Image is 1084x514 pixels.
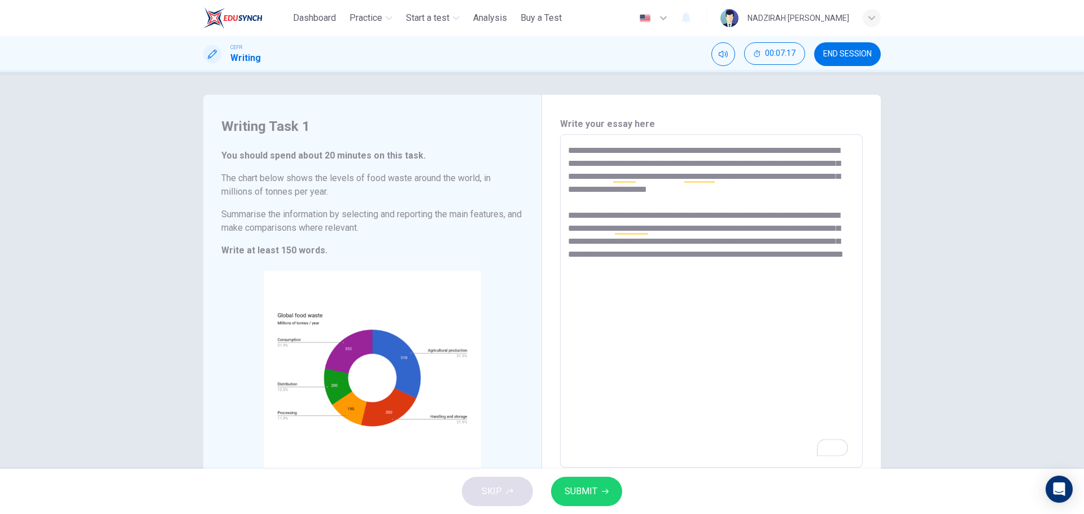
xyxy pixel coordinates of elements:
span: CEFR [230,43,242,51]
button: END SESSION [814,42,881,66]
span: Practice [349,11,382,25]
span: SUBMIT [565,484,597,499]
h6: The chart below shows the levels of food waste around the world, in millions of tonnes per year. [221,172,523,199]
button: Start a test [401,8,464,28]
img: Profile picture [720,9,738,27]
button: Buy a Test [516,8,566,28]
span: Buy a Test [521,11,562,25]
h6: Write your essay here [560,117,863,131]
span: Dashboard [293,11,336,25]
span: 00:07:17 [765,49,795,58]
div: Open Intercom Messenger [1046,476,1073,503]
h4: Writing Task 1 [221,117,523,135]
button: SUBMIT [551,477,622,506]
button: Analysis [469,8,512,28]
span: END SESSION [823,50,872,59]
strong: Write at least 150 words. [221,245,327,256]
button: Practice [345,8,397,28]
div: Hide [744,42,805,66]
a: ELTC logo [203,7,289,29]
span: Start a test [406,11,449,25]
button: Dashboard [289,8,340,28]
h6: Summarise the information by selecting and reporting the main features, and make comparisons wher... [221,208,523,235]
textarea: To enrich screen reader interactions, please activate Accessibility in Grammarly extension settings [568,144,855,459]
h1: Writing [230,51,261,65]
div: NADZIRAH [PERSON_NAME] [748,11,849,25]
img: en [638,14,652,23]
button: 00:07:17 [744,42,805,65]
span: Analysis [473,11,507,25]
h6: You should spend about 20 minutes on this task. [221,149,523,162]
img: ELTC logo [203,7,263,29]
div: Mute [711,42,735,66]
